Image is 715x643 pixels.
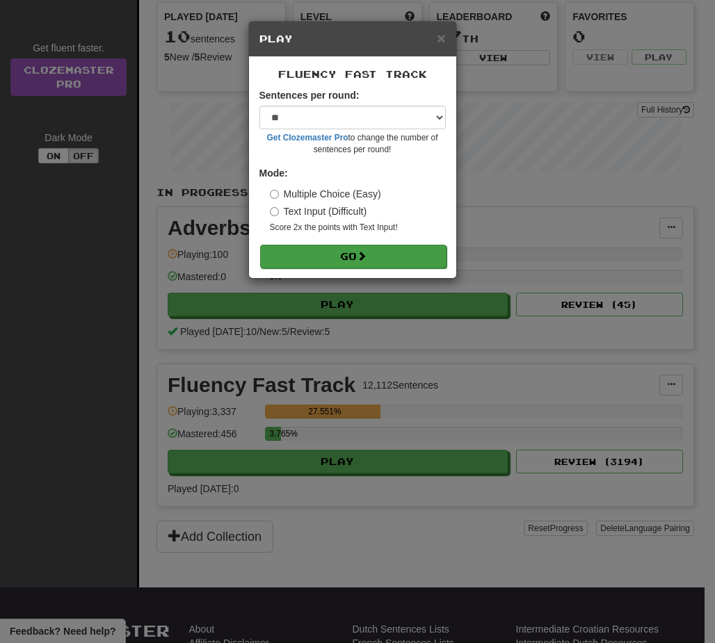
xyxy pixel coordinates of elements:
span: × [437,30,445,46]
input: Multiple Choice (Easy) [270,190,279,199]
h5: Play [259,32,446,46]
label: Text Input (Difficult) [270,204,367,218]
small: to change the number of sentences per round! [259,132,446,156]
a: Get Clozemaster Pro [267,133,348,143]
button: Close [437,31,445,45]
label: Multiple Choice (Easy) [270,187,381,201]
label: Sentences per round: [259,88,360,102]
small: Score 2x the points with Text Input ! [270,222,446,234]
button: Go [260,245,447,268]
strong: Mode: [259,168,288,179]
span: Fluency Fast Track [278,68,427,80]
input: Text Input (Difficult) [270,207,279,216]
